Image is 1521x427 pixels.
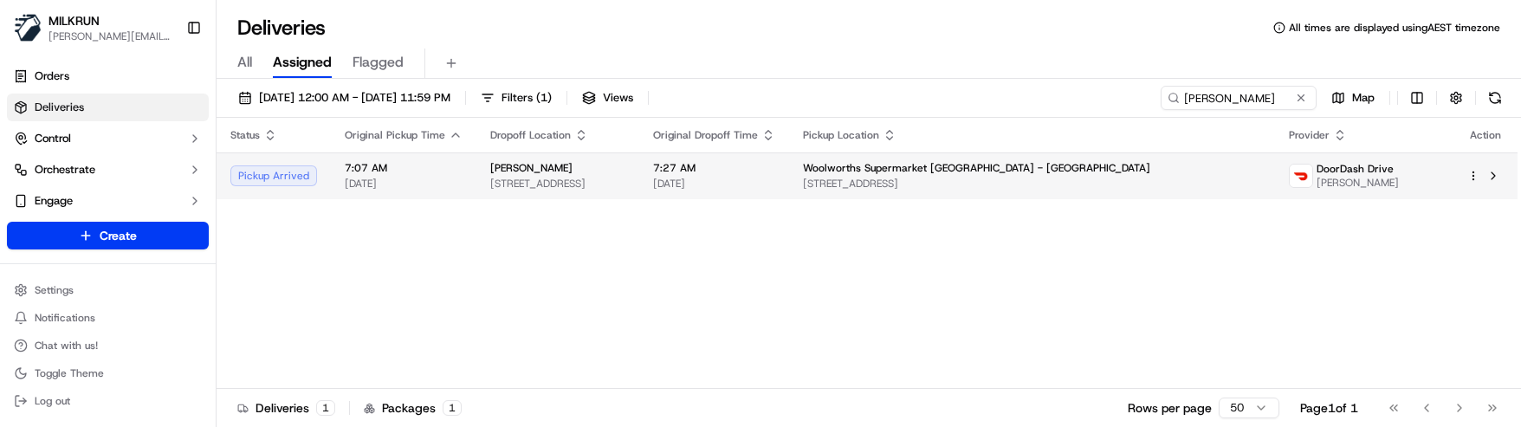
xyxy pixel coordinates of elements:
span: [DATE] [653,177,775,191]
button: Notifications [7,306,209,330]
span: Status [230,128,260,142]
span: 7:27 AM [653,161,775,175]
span: Engage [35,193,73,209]
button: Create [7,222,209,249]
button: Control [7,125,209,152]
button: Orchestrate [7,156,209,184]
span: Original Dropoff Time [653,128,758,142]
p: Rows per page [1128,399,1212,417]
span: [STREET_ADDRESS] [490,177,625,191]
span: All [237,52,252,73]
img: doordash_logo_v2.png [1290,165,1312,187]
div: Page 1 of 1 [1300,399,1358,417]
button: Views [574,86,641,110]
span: Orchestrate [35,162,95,178]
span: [DATE] [345,177,463,191]
button: MILKRUNMILKRUN[PERSON_NAME][EMAIL_ADDRESS][DOMAIN_NAME] [7,7,179,49]
button: Log out [7,389,209,413]
span: Assigned [273,52,332,73]
a: Deliveries [7,94,209,121]
button: [DATE] 12:00 AM - [DATE] 11:59 PM [230,86,458,110]
span: Chat with us! [35,339,98,353]
span: Notifications [35,311,95,325]
span: [PERSON_NAME] [1317,176,1399,190]
button: Chat with us! [7,333,209,358]
span: All times are displayed using AEST timezone [1289,21,1500,35]
button: [PERSON_NAME][EMAIL_ADDRESS][DOMAIN_NAME] [49,29,172,43]
span: Control [35,131,71,146]
div: Action [1467,128,1504,142]
img: MILKRUN [14,14,42,42]
span: Flagged [353,52,404,73]
span: Woolworths Supermarket [GEOGRAPHIC_DATA] - [GEOGRAPHIC_DATA] [803,161,1150,175]
a: Orders [7,62,209,90]
span: [PERSON_NAME] [490,161,573,175]
button: Map [1324,86,1382,110]
span: 7:07 AM [345,161,463,175]
span: Toggle Theme [35,366,104,380]
span: Orders [35,68,69,84]
span: Provider [1289,128,1330,142]
span: Create [100,227,137,244]
button: Settings [7,278,209,302]
button: MILKRUN [49,12,100,29]
span: [STREET_ADDRESS] [803,177,1261,191]
span: ( 1 ) [536,90,552,106]
button: Refresh [1483,86,1507,110]
div: Deliveries [237,399,335,417]
span: [DATE] 12:00 AM - [DATE] 11:59 PM [259,90,450,106]
span: Settings [35,283,74,297]
span: DoorDash Drive [1317,162,1394,176]
span: Map [1352,90,1375,106]
span: Log out [35,394,70,408]
div: 1 [443,400,462,416]
button: Toggle Theme [7,361,209,385]
span: Pickup Location [803,128,879,142]
span: Dropoff Location [490,128,571,142]
button: Filters(1) [473,86,560,110]
div: Packages [364,399,462,417]
input: Type to search [1161,86,1317,110]
button: Engage [7,187,209,215]
span: Views [603,90,633,106]
span: Filters [502,90,552,106]
span: Original Pickup Time [345,128,445,142]
div: 1 [316,400,335,416]
span: Deliveries [35,100,84,115]
h1: Deliveries [237,14,326,42]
